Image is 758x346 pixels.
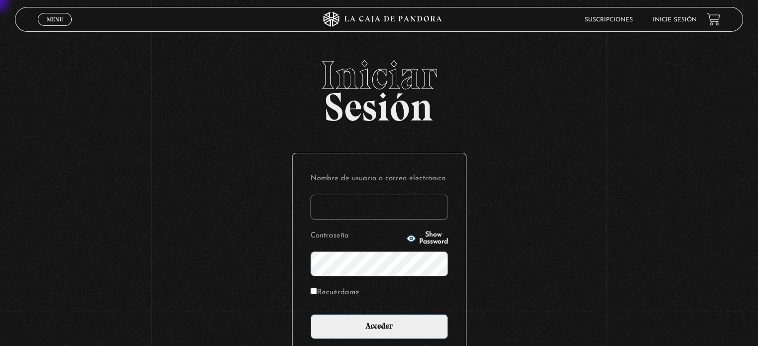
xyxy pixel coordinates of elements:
a: View your shopping cart [707,12,720,26]
span: Menu [47,16,63,22]
input: Recuérdame [310,288,317,294]
a: Suscripciones [585,17,633,23]
span: Iniciar [15,55,743,95]
label: Nombre de usuario o correo electrónico [310,171,448,187]
label: Recuérdame [310,285,359,301]
a: Inicie sesión [653,17,697,23]
span: Cerrar [43,25,67,32]
h2: Sesión [15,55,743,119]
span: Show Password [419,231,448,245]
button: Show Password [406,231,448,245]
input: Acceder [310,314,448,339]
label: Contraseña [310,229,403,244]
